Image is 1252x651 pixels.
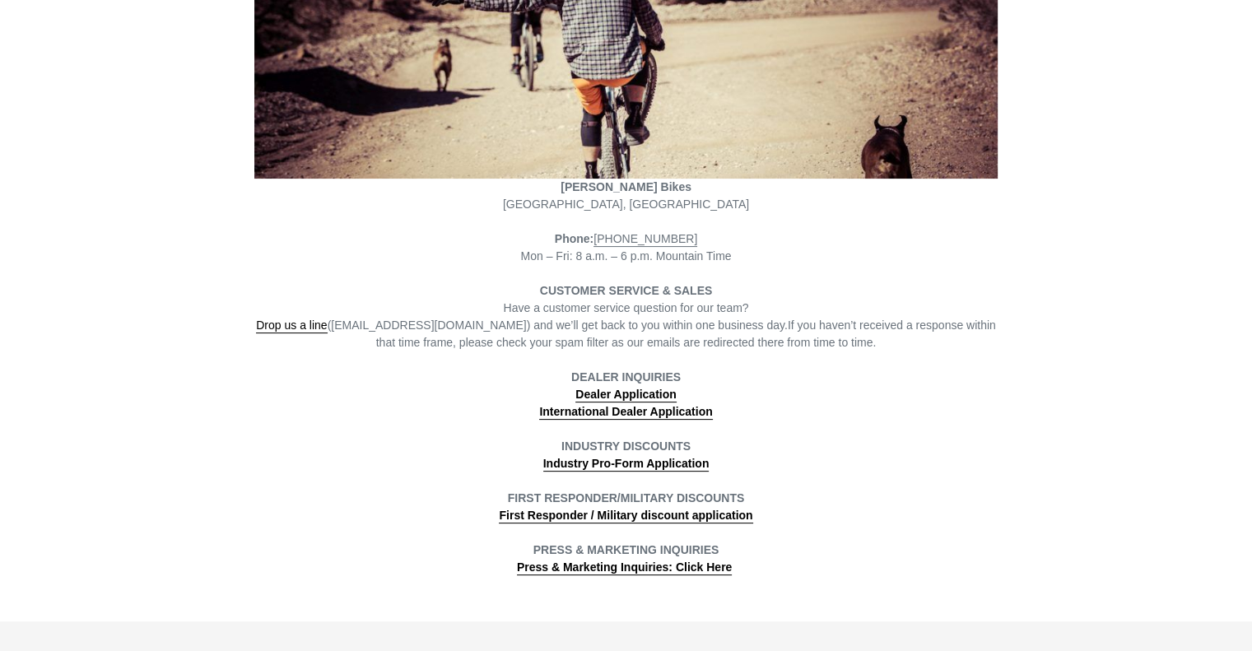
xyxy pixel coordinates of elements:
a: Press & Marketing Inquiries: Click Here [517,560,732,575]
a: First Responder / Military discount application [499,509,752,523]
div: Have a customer service question for our team? If you haven’t received a response within that tim... [254,300,998,351]
a: [PHONE_NUMBER] [593,232,697,247]
strong: Phone: [555,232,593,245]
span: ([EMAIL_ADDRESS][DOMAIN_NAME]) and we’ll get back to you within one business day. [256,319,788,333]
a: Drop us a line [256,319,327,333]
strong: PRESS & MARKETING INQUIRIES [533,543,719,556]
strong: FIRST RESPONDER/MILITARY DISCOUNTS [508,491,745,505]
strong: First Responder / Military discount application [499,509,752,522]
strong: CUSTOMER SERVICE & SALES [540,284,713,297]
strong: Industry Pro-Form Application [543,457,710,470]
a: International Dealer Application [539,405,712,420]
strong: International Dealer Application [539,405,712,418]
strong: [PERSON_NAME] Bikes [561,180,691,193]
div: Mon – Fri: 8 a.m. – 6 p.m. Mountain Time [254,230,998,265]
strong: INDUSTRY DISCOUNTS [561,439,691,453]
a: Industry Pro-Form Application [543,457,710,472]
span: [GEOGRAPHIC_DATA], [GEOGRAPHIC_DATA] [503,198,749,211]
strong: DEALER INQUIRIES [571,370,681,402]
a: Dealer Application [575,388,676,402]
